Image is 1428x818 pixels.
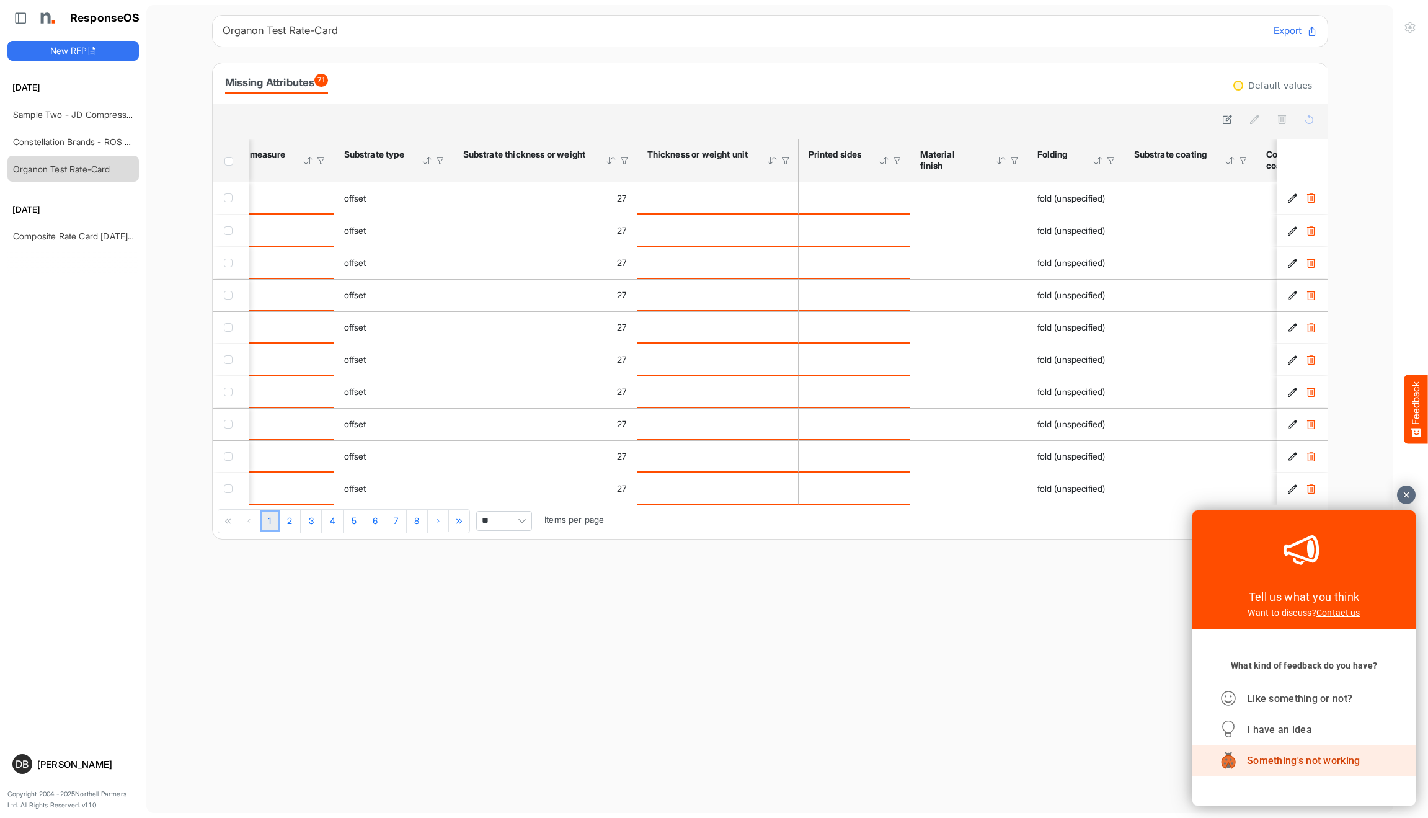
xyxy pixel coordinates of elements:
[619,155,630,166] div: Filter Icon
[407,510,428,533] a: Page 8 of 8 Pages
[799,473,910,505] td: is template cell Column Header httpsnorthellcomontologiesmapping-rulesmanufacturinghasprintedsides
[344,257,366,268] span: offset
[617,290,626,300] span: 27
[910,344,1027,376] td: is template cell Column Header httpsnorthellcomontologiesmapping-rulesmanufacturinghassubstratefi...
[213,247,249,279] td: checkbox
[1277,279,1330,311] td: e6f6ce85-d2ce-4039-8b08-8610df7a2b11 is template cell Column Header
[34,6,59,30] img: Northell
[1305,289,1318,301] button: Delete
[1277,440,1330,473] td: 3c54107a-ba61-4ab4-ac78-31afc2d483fb is template cell Column Header
[1404,375,1428,443] button: Feedback
[1305,321,1318,334] button: Delete
[910,182,1027,215] td: is template cell Column Header httpsnorthellcomontologiesmapping-rulesmanufacturinghassubstratefi...
[334,376,453,408] td: offset is template cell Column Header httpsnorthellcomontologiesmapping-rulesmaterialhassubstrate...
[13,136,149,147] a: Constellation Brands - ROS prices
[1124,344,1256,376] td: is template cell Column Header httpsnorthellcomontologiesmapping-rulesmanufacturinghassubstrateco...
[453,440,637,473] td: 27 is template cell Column Header httpsnorthellcomontologiesmapping-rulesmaterialhasmaterialthick...
[1027,344,1124,376] td: fold (unspecified) is template cell Column Header httpsnorthellcomontologiesmapping-rulesmanufact...
[453,344,637,376] td: 27 is template cell Column Header httpsnorthellcomontologiesmapping-rulesmaterialhasmaterialthick...
[637,182,799,215] td: is template cell Column Header httpsnorthellcomontologiesmapping-rulesmaterialhasmaterialthicknes...
[1009,155,1020,166] div: Filter Icon
[1305,386,1318,398] button: Delete
[910,279,1027,311] td: is template cell Column Header httpsnorthellcomontologiesmapping-rulesmanufacturinghassubstratefi...
[213,344,249,376] td: checkbox
[344,451,366,461] span: offset
[213,279,249,311] td: checkbox
[637,376,799,408] td: is template cell Column Header httpsnorthellcomontologiesmapping-rulesmaterialhasmaterialthicknes...
[1256,473,1372,505] td: is template cell Column Header httpsnorthellcomontologiesmapping-rulesmanufacturinghascovercoating
[1027,247,1124,279] td: fold (unspecified) is template cell Column Header httpsnorthellcomontologiesmapping-rulesmanufact...
[1106,155,1117,166] div: Filter Icon
[344,149,406,160] div: Substrate type
[213,376,249,408] td: checkbox
[1277,344,1330,376] td: 9964c71f-f1f2-45b9-81b0-423cf7d2561e is template cell Column Header
[637,311,799,344] td: is template cell Column Header httpsnorthellcomontologiesmapping-rulesmaterialhasmaterialthicknes...
[780,155,791,166] div: Filter Icon
[1277,473,1330,505] td: 129718d7-1ad1-4707-9896-a704638eee56 is template cell Column Header
[7,789,139,811] p: Copyright 2004 - 2025 Northell Partners Ltd. All Rights Reserved. v 1.1.0
[453,473,637,505] td: 27 is template cell Column Header httpsnorthellcomontologiesmapping-rulesmaterialhasmaterialthick...
[453,182,637,215] td: 27 is template cell Column Header httpsnorthellcomontologiesmapping-rulesmaterialhasmaterialthick...
[1256,182,1372,215] td: is template cell Column Header httpsnorthellcomontologiesmapping-rulesmanufacturinghascovercoating
[1134,149,1208,160] div: Substrate coating
[799,344,910,376] td: is template cell Column Header httpsnorthellcomontologiesmapping-rulesmanufacturinghasprintedsides
[1124,311,1256,344] td: is template cell Column Header httpsnorthellcomontologiesmapping-rulesmanufacturinghassubstrateco...
[7,81,139,94] h6: [DATE]
[322,510,344,533] a: Page 4 of 8 Pages
[476,511,532,531] span: Pagerdropdown
[1287,192,1299,205] button: Edit
[334,247,453,279] td: offset is template cell Column Header httpsnorthellcomontologiesmapping-rulesmaterialhassubstrate...
[1256,376,1372,408] td: is template cell Column Header httpsnorthellcomontologiesmapping-rulesmanufacturinghascovercoating
[344,510,365,533] a: Page 5 of 8 Pages
[453,215,637,247] td: 27 is template cell Column Header httpsnorthellcomontologiesmapping-rulesmaterialhasmaterialthick...
[344,322,366,332] span: offset
[213,408,249,440] td: checkbox
[1277,182,1330,215] td: 83112867-84ab-4bef-86fb-fae91bd62cc3 is template cell Column Header
[1287,482,1299,495] button: Edit
[316,155,327,166] div: Filter Icon
[334,215,453,247] td: offset is template cell Column Header httpsnorthellcomontologiesmapping-rulesmaterialhassubstrate...
[13,231,160,241] a: Composite Rate Card [DATE]_smaller
[637,473,799,505] td: is template cell Column Header httpsnorthellcomontologiesmapping-rulesmaterialhasmaterialthicknes...
[799,376,910,408] td: is template cell Column Header httpsnorthellcomontologiesmapping-rulesmanufacturinghasprintedsides
[1124,182,1256,215] td: is template cell Column Header httpsnorthellcomontologiesmapping-rulesmanufacturinghassubstrateco...
[1248,81,1312,90] div: Default values
[617,257,626,268] span: 27
[799,440,910,473] td: is template cell Column Header httpsnorthellcomontologiesmapping-rulesmanufacturinghasprintedsides
[344,386,366,397] span: offset
[910,408,1027,440] td: is template cell Column Header httpsnorthellcomontologiesmapping-rulesmanufacturinghassubstratefi...
[617,225,626,236] span: 27
[1037,149,1076,160] div: Folding
[7,41,139,61] button: New RFP
[617,483,626,494] span: 27
[1256,440,1372,473] td: is template cell Column Header httpsnorthellcomontologiesmapping-rulesmanufacturinghascovercoating
[225,74,328,91] div: Missing Attributes
[1192,510,1416,806] iframe: Feedback Widget
[211,182,334,215] td: is template cell Column Header httpsnorthellcomontologiesmapping-rulesmeasurementhasunitofmeasure
[1037,257,1106,268] span: fold (unspecified)
[910,376,1027,408] td: is template cell Column Header httpsnorthellcomontologiesmapping-rulesmanufacturinghassubstratefi...
[920,149,980,171] div: Material finish
[213,311,249,344] td: checkbox
[280,510,301,533] a: Page 2 of 8 Pages
[260,510,280,533] a: Page 1 of 8 Pages
[799,311,910,344] td: is template cell Column Header httpsnorthellcomontologiesmapping-rulesmanufacturinghasprintedsides
[1037,322,1106,332] span: fold (unspecified)
[213,505,1328,539] div: Pager Container
[1305,225,1318,237] button: Delete
[637,344,799,376] td: is template cell Column Header httpsnorthellcomontologiesmapping-rulesmaterialhasmaterialthicknes...
[1256,408,1372,440] td: is template cell Column Header httpsnorthellcomontologiesmapping-rulesmanufacturinghascovercoating
[428,510,449,532] div: Go to next page
[334,440,453,473] td: offset is template cell Column Header httpsnorthellcomontologiesmapping-rulesmaterialhassubstrate...
[1277,215,1330,247] td: a6dd05bd-a761-484e-9911-b2d50cb5e6e2 is template cell Column Header
[453,247,637,279] td: 27 is template cell Column Header httpsnorthellcomontologiesmapping-rulesmaterialhasmaterialthick...
[334,344,453,376] td: offset is template cell Column Header httpsnorthellcomontologiesmapping-rulesmaterialhassubstrate...
[365,510,386,533] a: Page 6 of 8 Pages
[334,311,453,344] td: offset is template cell Column Header httpsnorthellcomontologiesmapping-rulesmaterialhassubstrate...
[1305,353,1318,366] button: Delete
[344,419,366,429] span: offset
[1037,419,1106,429] span: fold (unspecified)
